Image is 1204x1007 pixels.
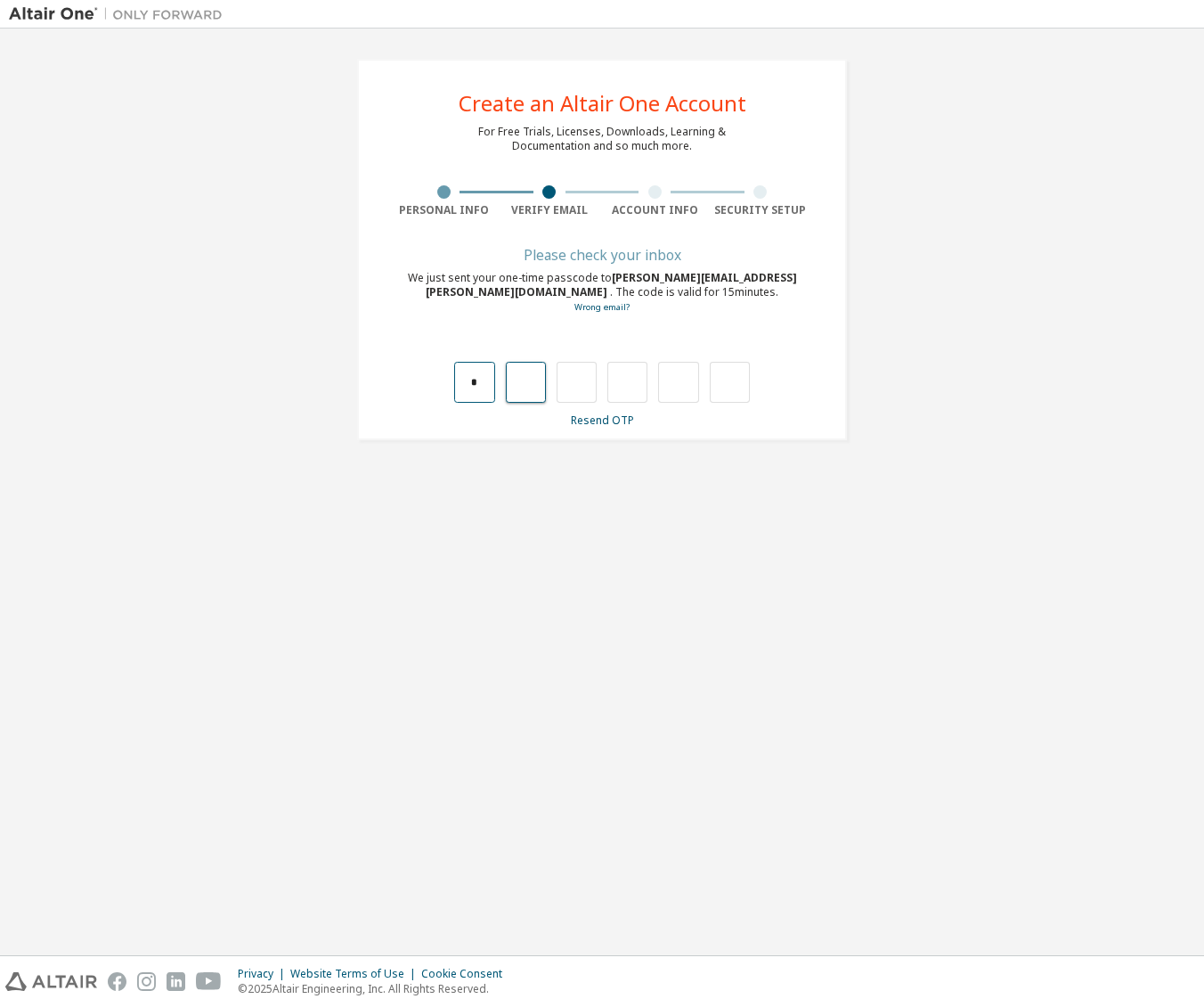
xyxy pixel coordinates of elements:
[574,301,630,313] a: Go back to the registration form
[137,972,156,991] img: instagram.svg
[167,972,185,991] img: linkedin.svg
[391,203,497,217] div: Personal Info
[459,93,746,114] div: Create an Altair One Account
[571,413,634,428] a: Resend OTP
[290,967,421,981] div: Website Terms of Use
[421,967,513,981] div: Cookie Consent
[602,203,708,217] div: Account Info
[108,972,126,991] img: facebook.svg
[391,271,813,315] div: We just sent your one-time passcode to . The code is valid for 15 minutes.
[426,270,797,299] span: [PERSON_NAME][EMAIL_ADDRESS][PERSON_NAME][DOMAIN_NAME]
[238,967,290,981] div: Privacy
[5,972,97,991] img: altair_logo.svg
[196,972,222,991] img: youtube.svg
[238,981,513,996] p: © 2025 Altair Engineering, Inc. All Rights Reserved.
[9,5,232,23] img: Altair One
[708,203,814,217] div: Security Setup
[478,125,726,153] div: For Free Trials, Licenses, Downloads, Learning & Documentation and so much more.
[391,250,813,260] div: Please check your inbox
[497,203,603,217] div: Verify Email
